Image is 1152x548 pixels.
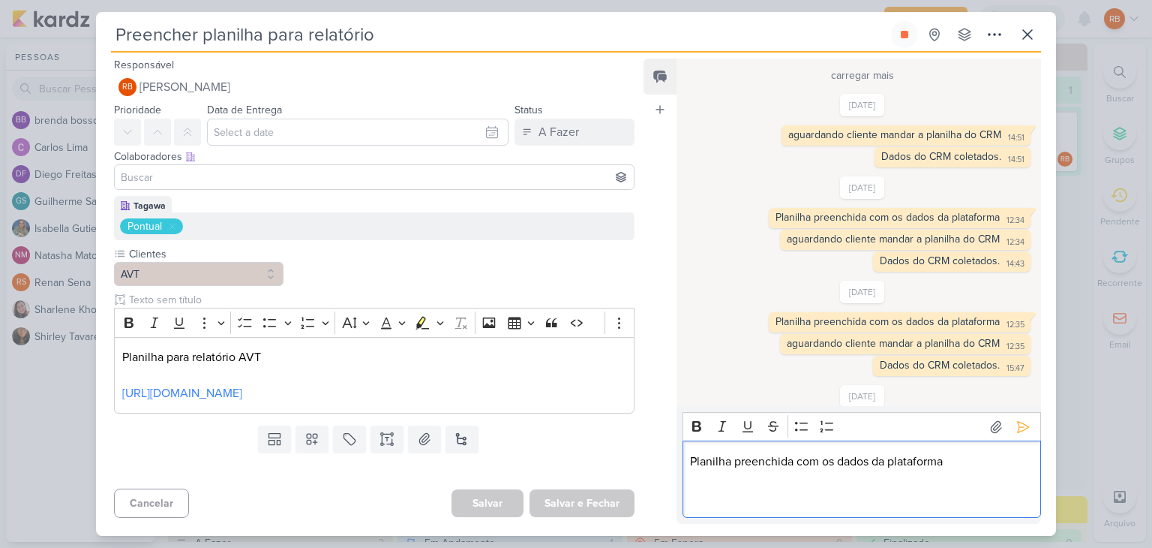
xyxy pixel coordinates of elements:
[1006,363,1024,375] div: 15:47
[127,218,162,234] div: Pontual
[114,59,174,71] label: Responsável
[114,74,634,101] button: RB [PERSON_NAME]
[880,359,1000,372] div: Dados do CRM coletados.
[1008,154,1024,166] div: 14:51
[514,119,634,146] button: A Fazer
[114,308,634,337] div: Editor toolbar
[207,119,508,146] input: Select a date
[1006,258,1024,270] div: 14:43
[1008,132,1024,144] div: 14:51
[514,104,543,116] label: Status
[775,315,1000,328] div: Planilha preenchida com os dados da plataforma
[114,104,161,116] label: Prioridade
[139,78,230,96] span: [PERSON_NAME]
[207,104,282,116] label: Data de Entrega
[127,246,283,262] label: Clientes
[114,337,634,414] div: Editor editing area: main
[114,489,189,518] button: Cancelar
[122,386,242,401] a: [URL][DOMAIN_NAME]
[690,453,1033,471] p: Planilha preenchida com os dados da plataforma
[114,149,634,164] div: Colaboradores
[1006,319,1024,331] div: 12:35
[118,168,631,186] input: Buscar
[126,292,634,308] input: Texto sem título
[133,199,166,212] div: Tagawa
[122,83,133,92] p: RB
[538,123,579,141] div: A Fazer
[122,348,626,366] p: Planilha para relatório AVT
[682,441,1041,518] div: Editor editing area: main
[118,78,136,96] div: Rogerio Bispo
[688,66,1036,85] span: carregar mais
[775,211,1000,224] div: Planilha preenchida com os dados da plataforma
[898,29,910,41] div: Parar relógio
[788,128,1001,141] div: aguardando cliente mandar a planilha do CRM
[787,233,1000,245] div: aguardando cliente mandar a planilha do CRM
[111,21,888,48] input: Kard Sem Título
[1006,215,1024,227] div: 12:34
[787,337,1000,350] div: aguardando cliente mandar a planilha do CRM
[1006,341,1024,353] div: 12:35
[881,150,1001,163] div: Dados do CRM coletados.
[114,262,283,286] button: AVT
[880,254,1000,267] div: Dados do CRM coletados.
[682,412,1041,441] div: Editor toolbar
[1006,236,1024,248] div: 12:34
